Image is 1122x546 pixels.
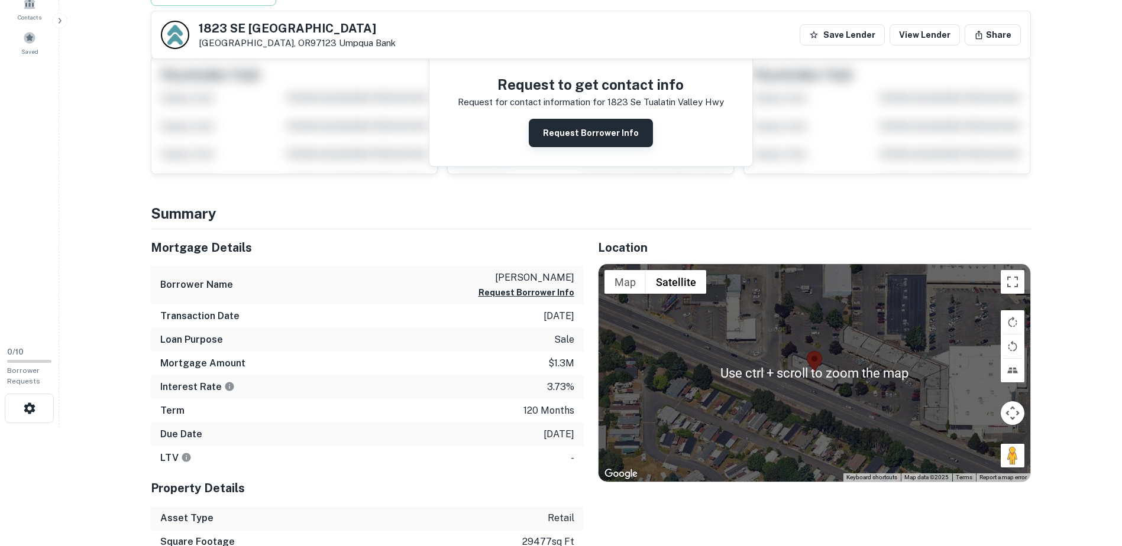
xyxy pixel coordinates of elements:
span: Saved [21,47,38,56]
span: Contacts [18,12,41,22]
p: sale [554,333,574,347]
a: Terms (opens in new tab) [956,474,972,480]
h6: Loan Purpose [160,333,223,347]
button: Share [965,24,1021,45]
h4: Summary [151,203,1031,224]
p: 3.73% [547,380,574,394]
button: Request Borrower Info [529,119,653,147]
p: $1.3m [548,356,574,370]
button: Show satellite imagery [646,270,706,294]
button: Map camera controls [1001,401,1024,425]
span: Borrower Requests [7,366,40,385]
h6: Due Date [160,427,202,441]
h6: Borrower Name [160,278,233,292]
p: [PERSON_NAME] [478,271,574,285]
button: Drag Pegman onto the map to open Street View [1001,444,1024,467]
iframe: Chat Widget [1063,451,1122,508]
svg: The interest rates displayed on the website are for informational purposes only and may be report... [224,381,235,392]
button: Show street map [604,270,646,294]
p: 120 months [523,404,574,418]
p: retail [548,511,574,525]
a: View Lender [890,24,960,45]
button: Rotate map counterclockwise [1001,334,1024,358]
h5: Location [598,239,1031,256]
p: [DATE] [544,427,574,441]
button: Request Borrower Info [478,285,574,300]
h6: LTV [160,451,192,465]
a: Open this area in Google Maps (opens a new window) [602,466,641,482]
h5: Mortgage Details [151,239,584,256]
a: Saved [4,27,56,58]
h6: Term [160,404,185,418]
h4: Request to get contact info [458,74,724,95]
p: [GEOGRAPHIC_DATA], OR97123 [199,38,396,48]
p: 1823 se tualatin valley hwy [607,95,724,109]
h6: Asset Type [160,511,214,525]
span: 0 / 10 [7,347,24,356]
p: Request for contact information for [458,95,605,109]
h6: Transaction Date [160,309,240,323]
button: Tilt map [1001,359,1024,382]
button: Rotate map clockwise [1001,310,1024,334]
h6: Mortgage Amount [160,356,245,370]
h6: Interest Rate [160,380,235,394]
svg: LTVs displayed on the website are for informational purposes only and may be reported incorrectly... [181,452,192,463]
a: Report a map error [979,474,1027,480]
button: Save Lender [800,24,885,45]
button: Keyboard shortcuts [846,473,897,482]
span: Map data ©2025 [904,474,949,480]
p: [DATE] [544,309,574,323]
button: Toggle fullscreen view [1001,270,1024,294]
h5: 1823 SE [GEOGRAPHIC_DATA] [199,22,396,34]
img: Google [602,466,641,482]
p: - [571,451,574,465]
h5: Property Details [151,479,584,497]
a: Umpqua Bank [339,38,396,48]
